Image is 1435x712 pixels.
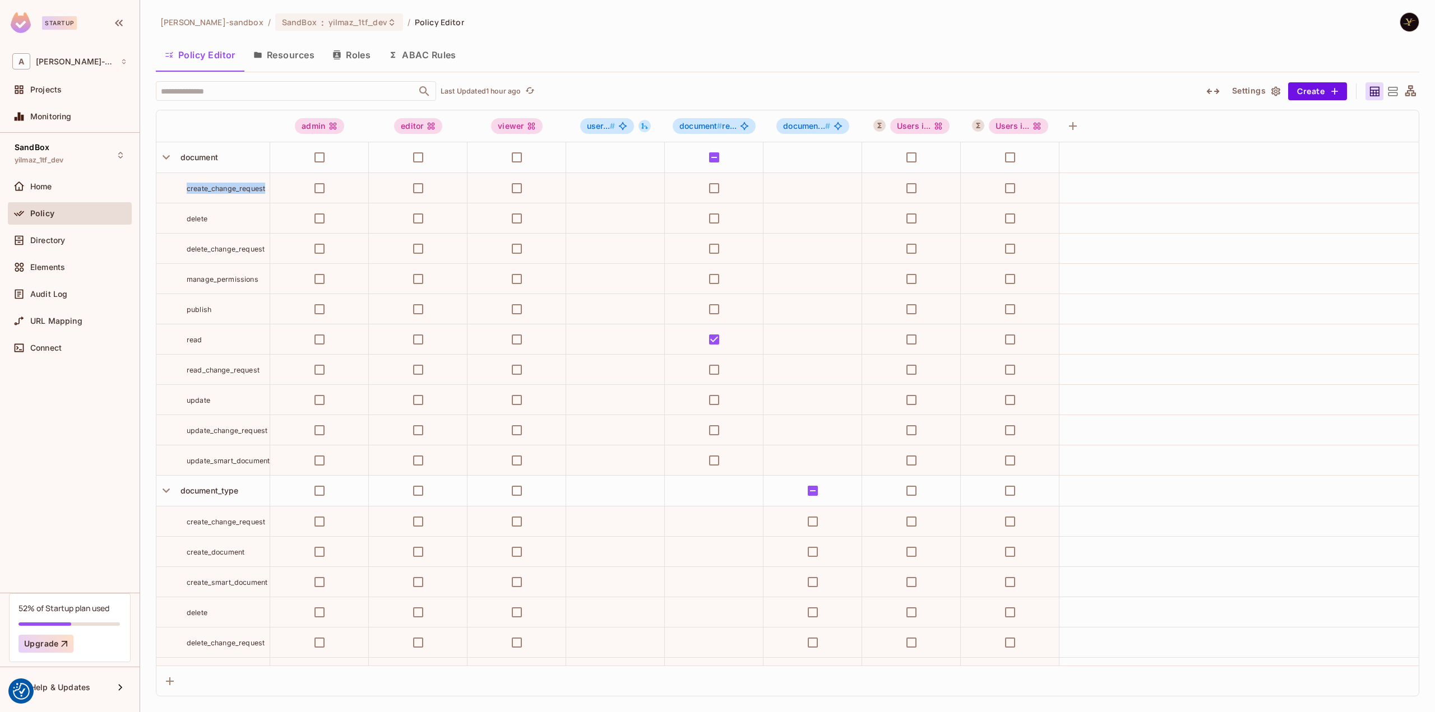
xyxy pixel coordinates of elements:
[30,317,82,325] span: URL Mapping
[415,17,464,27] span: Policy Editor
[441,87,521,96] p: Last Updated 1 hour ago
[491,118,543,134] div: viewer
[187,366,260,374] span: read_change_request
[30,209,54,218] span: Policy
[13,683,30,700] img: Revisit consent button
[295,118,344,134] div: admin
[717,121,722,131] span: #
[187,305,211,314] span: publish
[11,12,31,33] img: SReyMgAAAABJRU5ErkJggg==
[30,182,52,191] span: Home
[36,57,115,66] span: Workspace: alex-trustflight-sandbox
[679,122,737,131] span: re...
[160,17,263,27] span: the active workspace
[18,635,73,653] button: Upgrade
[587,121,615,131] span: user...
[890,118,950,134] span: Users in RolesInOrgUnit with id 79cc1c27-0647-4899-8f4f-0483b48364d7
[321,18,325,27] span: :
[282,17,317,27] span: SandBox
[1288,82,1347,100] button: Create
[187,548,244,556] span: create_document
[30,343,62,352] span: Connect
[187,184,265,193] span: create_change_request
[30,290,67,299] span: Audit Log
[187,578,267,587] span: create_smart_document
[30,85,62,94] span: Projects
[328,17,387,27] span: yilmaz_1tf_dev
[187,518,265,526] span: create_change_request
[187,639,265,647] span: delete_change_request
[30,683,90,692] span: Help & Updates
[13,683,30,700] button: Consent Preferences
[673,118,756,134] span: document#read_role
[523,85,536,98] button: refresh
[187,245,265,253] span: delete_change_request
[394,118,442,134] div: editor
[416,83,432,99] button: Open
[408,17,410,27] li: /
[679,121,722,131] span: document
[580,118,634,134] span: user-group#member_role
[268,17,271,27] li: /
[18,603,109,613] div: 52% of Startup plan used
[989,118,1049,134] div: Users i...
[187,608,207,617] span: delete
[989,118,1049,134] span: Users in RolesInOrgUnit with id dummy-scope-id
[825,121,830,131] span: #
[890,118,950,134] div: Users i...
[187,426,267,435] span: update_change_request
[42,16,77,30] div: Startup
[873,119,886,132] button: A User Set is a dynamically conditioned role, grouping users based on real-time criteria.
[525,86,535,97] span: refresh
[776,118,849,134] span: document_type#read_role
[176,486,239,495] span: document_type
[15,156,63,165] span: yilmaz_1tf_dev
[156,41,244,69] button: Policy Editor
[187,457,270,465] span: update_smart_document
[187,336,202,344] span: read
[1400,13,1419,31] img: Yilmaz Alizadeh
[187,215,207,223] span: delete
[30,112,72,121] span: Monitoring
[323,41,379,69] button: Roles
[783,121,830,131] span: documen...
[379,41,465,69] button: ABAC Rules
[187,275,258,283] span: manage_permissions
[1228,82,1284,100] button: Settings
[176,152,218,162] span: document
[610,121,615,131] span: #
[12,53,30,69] span: A
[15,143,49,152] span: SandBox
[30,236,65,245] span: Directory
[30,263,65,272] span: Elements
[187,396,210,404] span: update
[244,41,323,69] button: Resources
[972,119,984,132] button: A User Set is a dynamically conditioned role, grouping users based on real-time criteria.
[521,85,536,98] span: Click to refresh data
